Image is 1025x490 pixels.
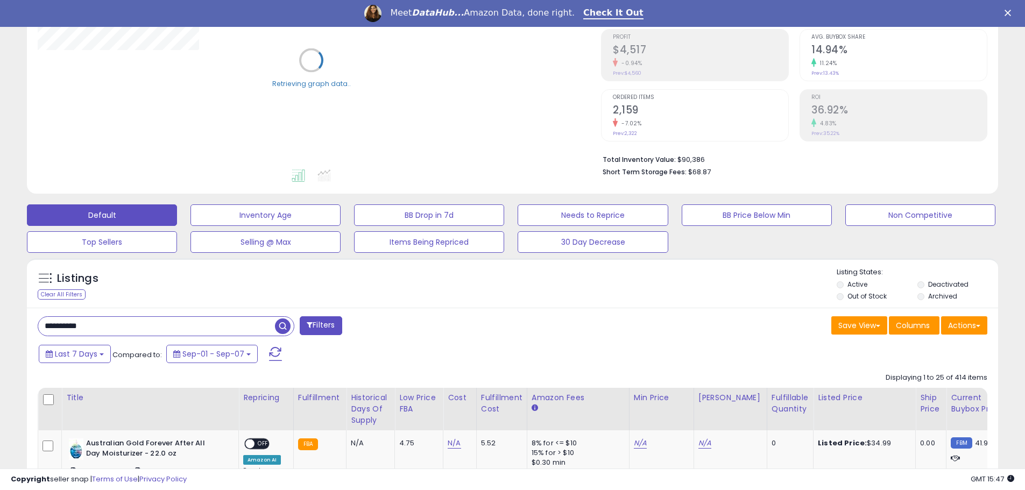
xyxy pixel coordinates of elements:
[951,437,972,449] small: FBM
[11,474,50,484] strong: Copyright
[772,392,809,415] div: Fulfillable Quantity
[811,130,839,137] small: Prev: 35.22%
[112,350,162,360] span: Compared to:
[613,130,637,137] small: Prev: 2,322
[298,438,318,450] small: FBA
[448,438,461,449] a: N/A
[613,95,788,101] span: Ordered Items
[518,204,668,226] button: Needs to Reprice
[11,474,187,485] div: seller snap | |
[613,34,788,40] span: Profit
[399,392,439,415] div: Low Price FBA
[634,438,647,449] a: N/A
[682,204,832,226] button: BB Price Below Min
[351,392,390,426] div: Historical Days Of Supply
[618,59,642,67] small: -0.94%
[811,95,987,101] span: ROI
[928,280,969,289] label: Deactivated
[811,104,987,118] h2: 36.92%
[634,392,689,403] div: Min Price
[66,392,234,403] div: Title
[847,292,887,301] label: Out of Stock
[613,44,788,58] h2: $4,517
[816,59,837,67] small: 11.24%
[92,474,138,484] a: Terms of Use
[481,392,522,415] div: Fulfillment Cost
[390,8,575,18] div: Meet Amazon Data, done right.
[816,119,837,127] small: 4.83%
[354,204,504,226] button: BB Drop in 7d
[532,392,625,403] div: Amazon Fees
[618,119,641,127] small: -7.02%
[55,349,97,359] span: Last 7 Days
[847,280,867,289] label: Active
[354,231,504,253] button: Items Being Repriced
[698,438,711,449] a: N/A
[399,438,435,448] div: 4.75
[27,204,177,226] button: Default
[583,8,644,19] a: Check It Out
[975,438,993,448] span: 41.99
[139,474,187,484] a: Privacy Policy
[298,392,342,403] div: Fulfillment
[920,438,938,448] div: 0.00
[603,155,676,164] b: Total Inventory Value:
[351,438,386,448] div: N/A
[837,267,998,278] p: Listing States:
[448,392,472,403] div: Cost
[818,438,907,448] div: $34.99
[971,474,1014,484] span: 2025-09-15 15:47 GMT
[1005,10,1015,16] div: Close
[69,438,83,460] img: 41BI5B2DgHL._SL40_.jpg
[886,373,987,383] div: Displaying 1 to 25 of 414 items
[190,231,341,253] button: Selling @ Max
[845,204,995,226] button: Non Competitive
[272,79,351,88] div: Retrieving graph data..
[603,167,687,176] b: Short Term Storage Fees:
[481,438,519,448] div: 5.52
[896,320,930,331] span: Columns
[613,104,788,118] h2: 2,159
[818,438,867,448] b: Listed Price:
[518,231,668,253] button: 30 Day Decrease
[951,392,1006,415] div: Current Buybox Price
[364,5,381,22] img: Profile image for Georgie
[243,392,289,403] div: Repricing
[412,8,464,18] i: DataHub...
[38,289,86,300] div: Clear All Filters
[39,345,111,363] button: Last 7 Days
[698,392,762,403] div: [PERSON_NAME]
[920,392,942,415] div: Ship Price
[772,438,805,448] div: 0
[532,438,621,448] div: 8% for <= $10
[532,448,621,458] div: 15% for > $10
[831,316,887,335] button: Save View
[688,167,711,177] span: $68.87
[811,34,987,40] span: Avg. Buybox Share
[57,271,98,286] h5: Listings
[818,392,911,403] div: Listed Price
[243,455,281,465] div: Amazon AI
[811,70,839,76] small: Prev: 13.43%
[182,349,244,359] span: Sep-01 - Sep-07
[255,439,272,449] span: OFF
[928,292,957,301] label: Archived
[613,70,641,76] small: Prev: $4,560
[190,204,341,226] button: Inventory Age
[86,438,217,461] b: Australian Gold Forever After All Day Moisturizer - 22.0 oz
[603,152,979,165] li: $90,386
[166,345,258,363] button: Sep-01 - Sep-07
[941,316,987,335] button: Actions
[27,231,177,253] button: Top Sellers
[889,316,939,335] button: Columns
[532,403,538,413] small: Amazon Fees.
[300,316,342,335] button: Filters
[811,44,987,58] h2: 14.94%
